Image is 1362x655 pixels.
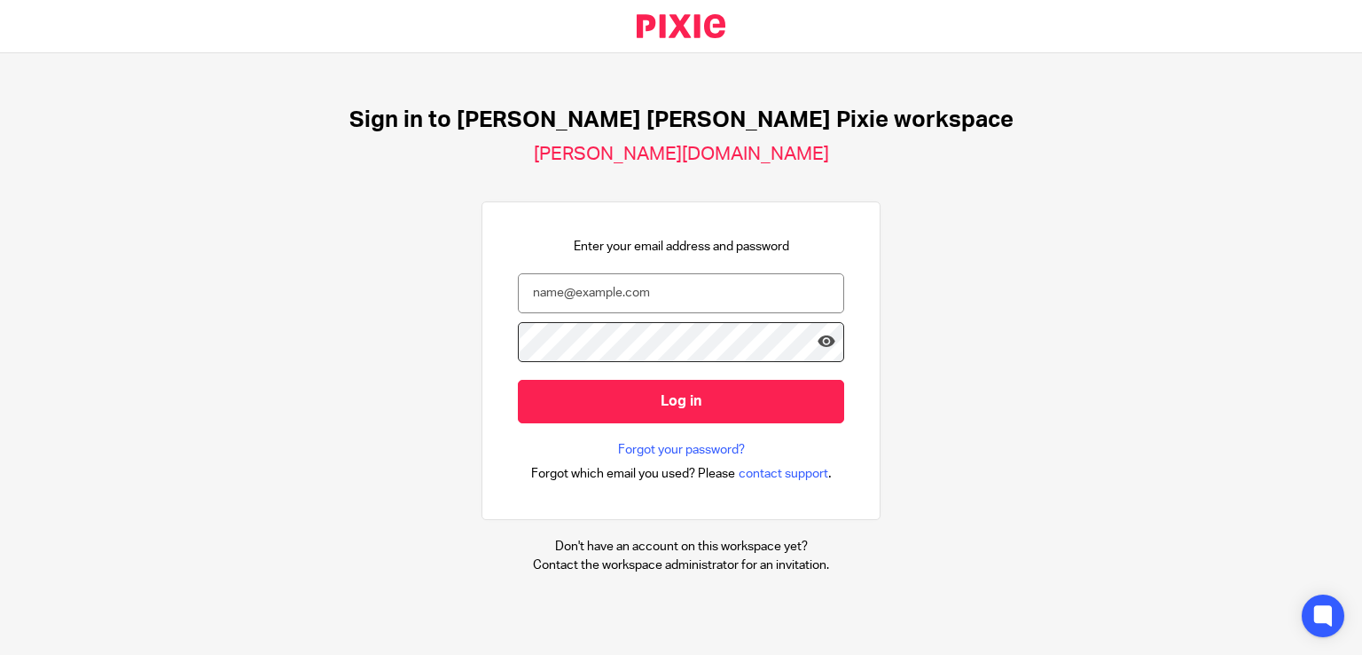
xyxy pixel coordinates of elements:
[531,465,735,483] span: Forgot which email you used? Please
[518,273,844,313] input: name@example.com
[349,107,1014,134] h1: Sign in to [PERSON_NAME] [PERSON_NAME] Pixie workspace
[533,538,829,556] p: Don't have an account on this workspace yet?
[518,380,844,423] input: Log in
[533,556,829,574] p: Contact the workspace administrator for an invitation.
[618,441,745,459] a: Forgot your password?
[739,465,828,483] span: contact support
[534,143,829,166] h2: [PERSON_NAME][DOMAIN_NAME]
[531,463,832,484] div: .
[574,238,789,256] p: Enter your email address and password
